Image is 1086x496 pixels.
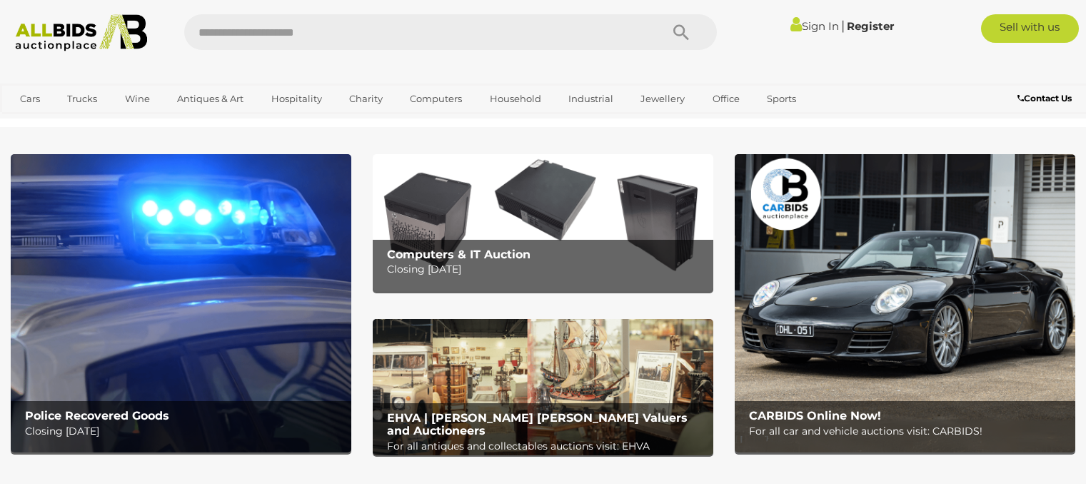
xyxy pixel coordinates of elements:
p: Closing [DATE] [25,422,344,440]
a: Computers & IT Auction Computers & IT Auction Closing [DATE] [373,154,713,290]
a: Office [703,87,749,111]
a: Sell with us [981,14,1079,43]
a: Industrial [559,87,623,111]
a: Hospitality [262,87,331,111]
b: EHVA | [PERSON_NAME] [PERSON_NAME] Valuers and Auctioneers [387,411,688,437]
a: Sports [758,87,805,111]
a: Computers [401,87,471,111]
b: Contact Us [1017,93,1072,103]
a: Trucks [58,87,106,111]
a: Cars [11,87,49,111]
a: Contact Us [1017,91,1075,106]
a: Antiques & Art [168,87,253,111]
a: CARBIDS Online Now! CARBIDS Online Now! For all car and vehicle auctions visit: CARBIDS! [735,154,1075,452]
button: Search [645,14,717,50]
img: EHVA | Evans Hastings Valuers and Auctioneers [373,319,713,455]
span: | [841,18,845,34]
img: CARBIDS Online Now! [735,154,1075,452]
a: EHVA | Evans Hastings Valuers and Auctioneers EHVA | [PERSON_NAME] [PERSON_NAME] Valuers and Auct... [373,319,713,455]
b: Police Recovered Goods [25,409,169,422]
b: Computers & IT Auction [387,248,531,261]
a: Police Recovered Goods Police Recovered Goods Closing [DATE] [11,154,351,452]
a: [GEOGRAPHIC_DATA] [11,111,131,134]
p: For all antiques and collectables auctions visit: EHVA [387,437,706,455]
a: Wine [116,87,159,111]
a: Charity [340,87,392,111]
a: Sign In [790,19,839,33]
a: Jewellery [631,87,694,111]
a: Household [481,87,550,111]
b: CARBIDS Online Now! [749,409,881,422]
img: Police Recovered Goods [11,154,351,452]
p: For all car and vehicle auctions visit: CARBIDS! [749,422,1068,440]
img: Allbids.com.au [8,14,155,51]
p: Closing [DATE] [387,260,706,278]
a: Register [847,19,894,33]
img: Computers & IT Auction [373,154,713,290]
